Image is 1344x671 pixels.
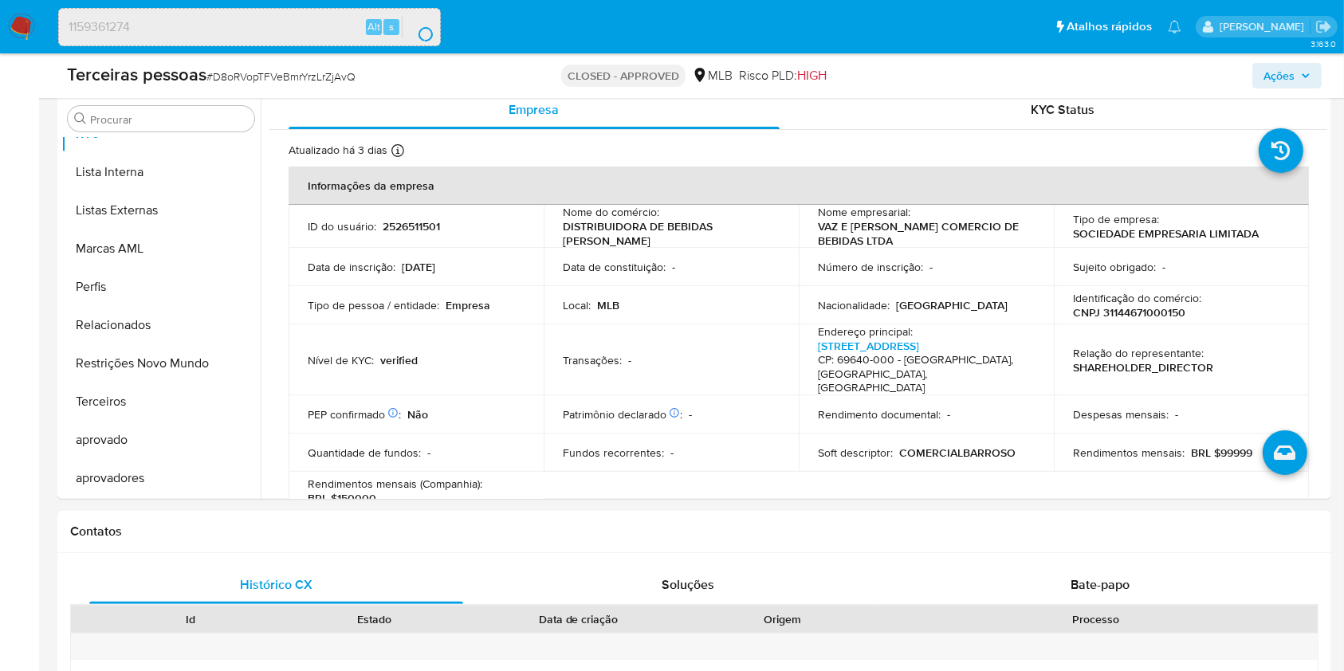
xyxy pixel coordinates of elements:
button: Lista Interna [61,153,261,191]
p: Tipo de empresa : [1073,212,1159,226]
span: Empresa [509,100,559,119]
p: - [929,260,933,274]
span: Atalhos rápidos [1067,18,1152,35]
p: Endereço principal : [818,324,913,339]
p: ID do usuário : [308,219,376,233]
p: Data de constituição : [563,260,666,274]
p: Rendimentos mensais : [1073,445,1185,460]
p: BRL $150000 [308,491,376,505]
input: Procurar [90,112,248,127]
button: Relacionados [61,306,261,344]
p: magno.ferreira@mercadopago.com.br [1220,19,1310,34]
th: Informações da empresa [289,167,1309,205]
p: Data de inscrição : [308,260,395,274]
p: - [670,445,674,460]
p: Número de inscrição : [818,260,923,274]
h1: Contatos [70,524,1318,540]
p: Nível de KYC : [308,353,374,367]
p: Nome do comércio : [563,205,659,219]
span: Soluções [662,575,714,594]
p: Atualizado há 3 dias [289,143,387,158]
button: Restrições Novo Mundo [61,344,261,383]
p: Empresa [446,298,490,312]
span: 3.163.0 [1311,37,1336,50]
p: - [1162,260,1165,274]
p: DISTRIBUIDORA DE BEBIDAS [PERSON_NAME] [563,219,773,248]
h4: CP: 69640-000 - [GEOGRAPHIC_DATA], [GEOGRAPHIC_DATA], [GEOGRAPHIC_DATA] [818,353,1028,395]
span: s [389,19,394,34]
p: - [427,445,430,460]
p: Rendimento documental : [818,407,941,422]
p: Sujeito obrigado : [1073,260,1156,274]
p: Patrimônio declarado : [563,407,682,422]
p: - [947,407,950,422]
p: Nome empresarial : [818,205,910,219]
input: Pesquise usuários ou casos... [59,17,440,37]
p: Rendimentos mensais (Companhia) : [308,477,482,491]
div: Origem [701,611,863,627]
button: aprovado [61,421,261,459]
p: Quantidade de fundos : [308,445,421,460]
p: - [628,353,631,367]
p: Identificação do comércio : [1073,291,1201,305]
button: Procurar [74,112,87,125]
button: Marcas AML [61,230,261,268]
b: Terceiras pessoas [67,61,206,87]
p: - [672,260,675,274]
p: COMERCIALBARROSO [899,445,1016,460]
button: Ações [1252,63,1322,88]
button: Listas Externas [61,191,261,230]
p: SHAREHOLDER_DIRECTOR [1073,360,1213,375]
p: CLOSED - APPROVED [561,65,686,87]
p: [DATE] [402,260,435,274]
p: Transações : [563,353,622,367]
div: Processo [886,611,1307,627]
p: SOCIEDADE EMPRESARIA LIMITADA [1073,226,1259,241]
span: Risco PLD: [739,67,827,84]
p: - [1175,407,1178,422]
button: search-icon [402,16,434,38]
span: KYC Status [1031,100,1094,119]
div: Id [110,611,272,627]
span: Alt [367,19,380,34]
button: Perfis [61,268,261,306]
div: MLB [692,67,733,84]
p: MLB [597,298,619,312]
button: Terceiros [61,383,261,421]
p: Nacionalidade : [818,298,890,312]
p: BRL $99999 [1191,445,1252,460]
p: Não [407,407,428,422]
p: Tipo de pessoa / entidade : [308,298,439,312]
div: Estado [294,611,456,627]
a: Notificações [1168,20,1181,33]
span: Bate-papo [1071,575,1130,594]
a: [STREET_ADDRESS] [818,338,919,354]
span: Ações [1263,63,1295,88]
p: VAZ E [PERSON_NAME] COMERCIO DE BEBIDAS LTDA [818,219,1028,248]
p: Despesas mensais : [1073,407,1169,422]
p: PEP confirmado : [308,407,401,422]
p: Soft descriptor : [818,445,893,460]
p: verified [380,353,418,367]
p: - [689,407,692,422]
p: [GEOGRAPHIC_DATA] [896,298,1008,312]
p: 2526511501 [383,219,440,233]
span: HIGH [797,66,827,84]
p: CNPJ 31144671000150 [1073,305,1185,320]
span: # D8oRVopTFVeBmrYrzLrZjAvQ [206,69,356,84]
p: Fundos recorrentes : [563,445,664,460]
a: Sair [1315,18,1332,35]
div: Data de criação [477,611,679,627]
p: Local : [563,298,591,312]
p: Relação do representante : [1073,346,1204,360]
button: aprovadores [61,459,261,497]
span: Histórico CX [240,575,312,594]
